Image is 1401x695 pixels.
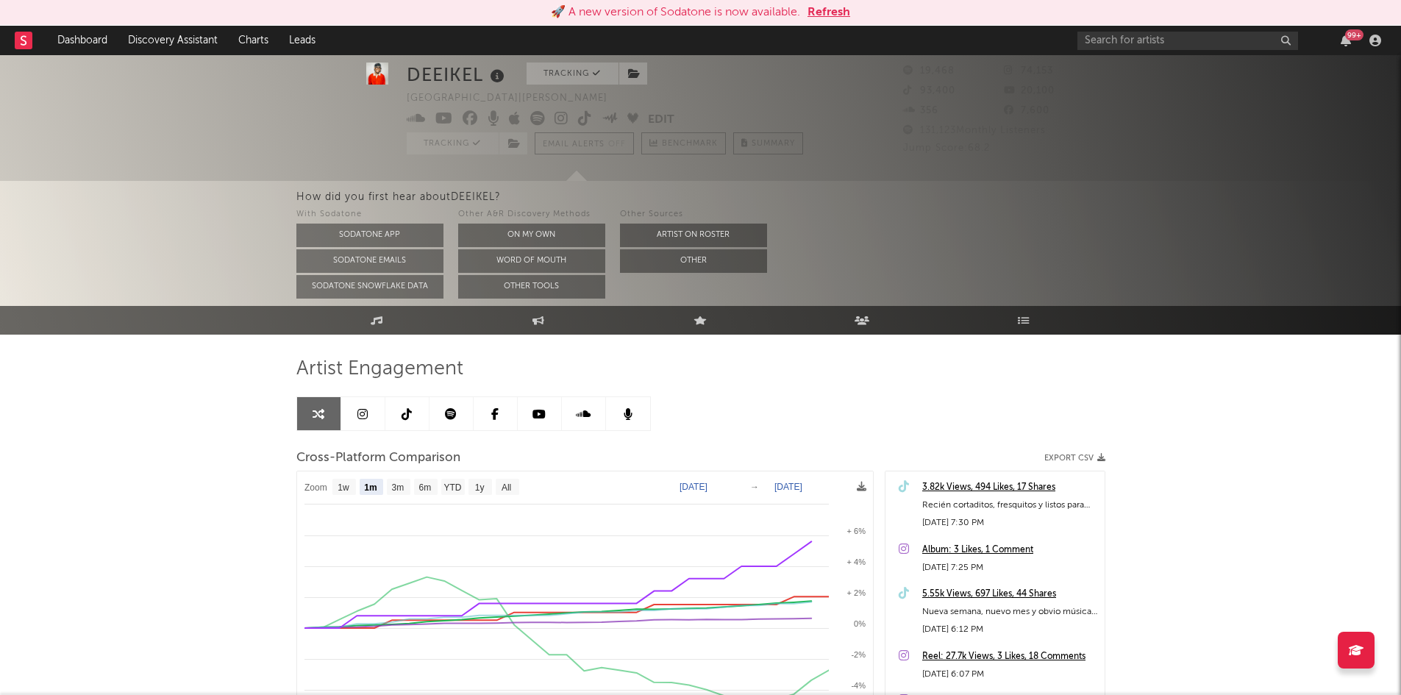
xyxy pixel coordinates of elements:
[903,143,990,153] span: Jump Score: 68.2
[1004,86,1055,96] span: 20,100
[903,66,955,76] span: 19,468
[118,26,228,55] a: Discovery Assistant
[296,449,460,467] span: Cross-Platform Comparison
[1004,106,1049,115] span: 7,600
[922,559,1097,577] div: [DATE] 7:25 PM
[535,132,634,154] button: Email AlertsOff
[296,360,463,378] span: Artist Engagement
[846,588,866,597] text: + 2%
[922,514,1097,532] div: [DATE] 7:30 PM
[922,621,1097,638] div: [DATE] 6:12 PM
[364,482,377,493] text: 1m
[854,619,866,628] text: 0%
[620,224,767,247] button: Artist on Roster
[458,275,605,299] button: Other Tools
[296,275,443,299] button: Sodatone Snowflake Data
[680,482,707,492] text: [DATE]
[296,206,443,224] div: With Sodatone
[1004,66,1053,76] span: 74,153
[648,111,674,129] button: Edit
[279,26,326,55] a: Leads
[808,4,850,21] button: Refresh
[922,479,1097,496] a: 3.82k Views, 494 Likes, 17 Shares
[903,106,938,115] span: 356
[338,482,349,493] text: 1w
[418,482,431,493] text: 6m
[296,224,443,247] button: Sodatone App
[527,63,618,85] button: Tracking
[458,249,605,273] button: Word Of Mouth
[903,86,955,96] span: 93,400
[641,132,726,154] a: Benchmark
[620,206,767,224] div: Other Sources
[391,482,404,493] text: 3m
[922,603,1097,621] div: Nueva semana, nuevo mes y obvio música nueva en camino 🧡 Salimos este próximo viernes con Hey Gya...
[922,666,1097,683] div: [DATE] 6:07 PM
[1341,35,1351,46] button: 99+
[228,26,279,55] a: Charts
[733,132,803,154] button: Summary
[443,482,461,493] text: YTD
[296,249,443,273] button: Sodatone Emails
[750,482,759,492] text: →
[922,541,1097,559] a: Album: 3 Likes, 1 Comment
[752,140,795,148] span: Summary
[846,557,866,566] text: + 4%
[851,650,866,659] text: -2%
[774,482,802,492] text: [DATE]
[407,63,508,87] div: DEEIKEL
[474,482,484,493] text: 1y
[1044,454,1105,463] button: Export CSV
[407,90,624,107] div: [GEOGRAPHIC_DATA] | [PERSON_NAME]
[922,585,1097,603] a: 5.55k Views, 697 Likes, 44 Shares
[662,135,718,153] span: Benchmark
[903,126,1046,135] span: 131,123 Monthly Listeners
[458,224,605,247] button: On My Own
[922,496,1097,514] div: Recién cortaditos, fresquitos y listos para esperar Hey Gyal este viernes 💈💇🏽‍♂️ ¿Ya estan ready?...
[846,527,866,535] text: + 6%
[458,206,605,224] div: Other A&R Discovery Methods
[608,140,626,149] em: Off
[407,132,499,154] button: Tracking
[922,648,1097,666] a: Reel: 27.7k Views, 3 Likes, 18 Comments
[304,482,327,493] text: Zoom
[1077,32,1298,50] input: Search for artists
[851,681,866,690] text: -4%
[551,4,800,21] div: 🚀 A new version of Sodatone is now available.
[47,26,118,55] a: Dashboard
[620,249,767,273] button: Other
[1345,29,1363,40] div: 99 +
[501,482,510,493] text: All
